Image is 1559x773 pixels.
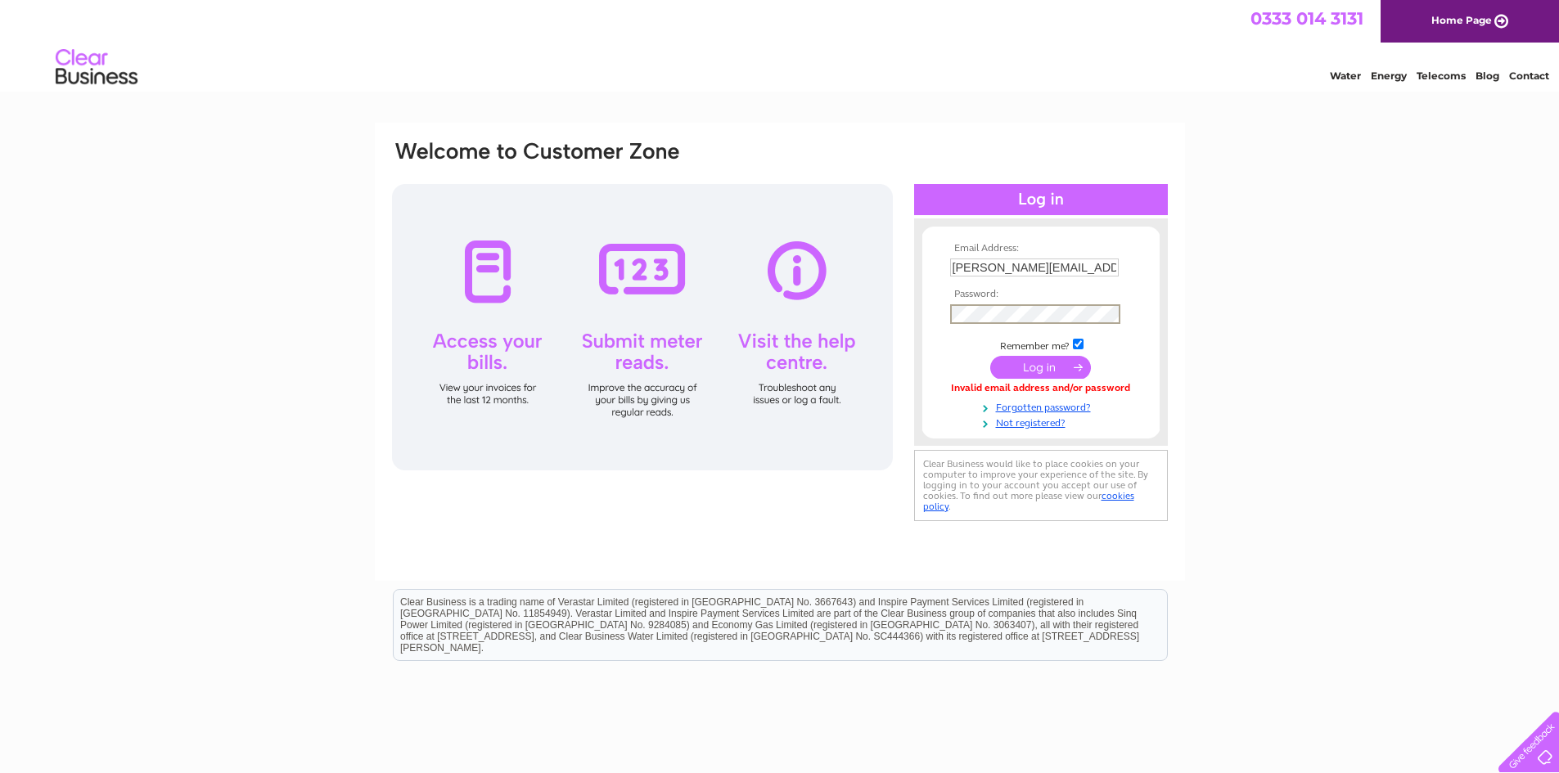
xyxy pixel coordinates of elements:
a: Blog [1476,70,1499,82]
img: logo.png [55,43,138,92]
div: Clear Business would like to place cookies on your computer to improve your experience of the sit... [914,450,1168,521]
a: Not registered? [950,414,1136,429]
th: Email Address: [946,243,1136,254]
td: Remember me? [946,336,1136,353]
a: Water [1330,70,1361,82]
th: Password: [946,289,1136,300]
a: 0333 014 3131 [1250,8,1363,29]
a: Energy [1371,70,1407,82]
div: Clear Business is a trading name of Verastar Limited (registered in [GEOGRAPHIC_DATA] No. 3667643... [394,9,1167,79]
input: Submit [990,356,1091,379]
a: Forgotten password? [950,398,1136,414]
a: cookies policy [923,490,1134,512]
a: Telecoms [1417,70,1466,82]
a: Contact [1509,70,1549,82]
div: Invalid email address and/or password [950,383,1132,394]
